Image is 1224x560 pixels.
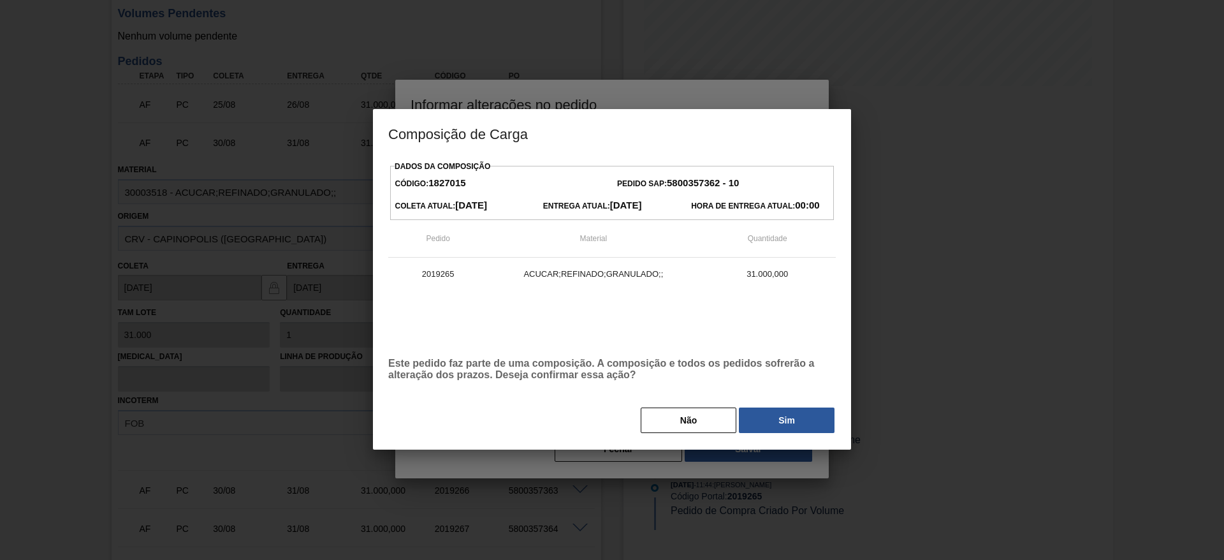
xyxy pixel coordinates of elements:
span: Pedido [426,234,449,243]
span: Quantidade [748,234,787,243]
p: Este pedido faz parte de uma composição. A composição e todos os pedidos sofrerão a alteração dos... [388,358,836,381]
span: Entrega Atual: [543,202,642,210]
button: Não [641,408,736,433]
strong: 1827015 [428,177,465,188]
button: Sim [739,408,834,433]
h3: Composição de Carga [373,109,851,158]
span: Material [580,234,608,243]
td: 31.000,000 [699,258,836,290]
strong: [DATE] [610,200,642,210]
td: 2019265 [388,258,488,290]
td: ACUCAR;REFINADO;GRANULADO;; [488,258,699,290]
span: Coleta Atual: [395,202,487,210]
span: Hora de Entrega Atual: [691,202,819,210]
strong: 00:00 [795,200,819,210]
label: Dados da Composição [395,162,490,171]
span: Pedido SAP: [617,179,739,188]
strong: [DATE] [455,200,487,210]
span: Código: [395,179,466,188]
strong: 5800357362 - 10 [667,177,739,188]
